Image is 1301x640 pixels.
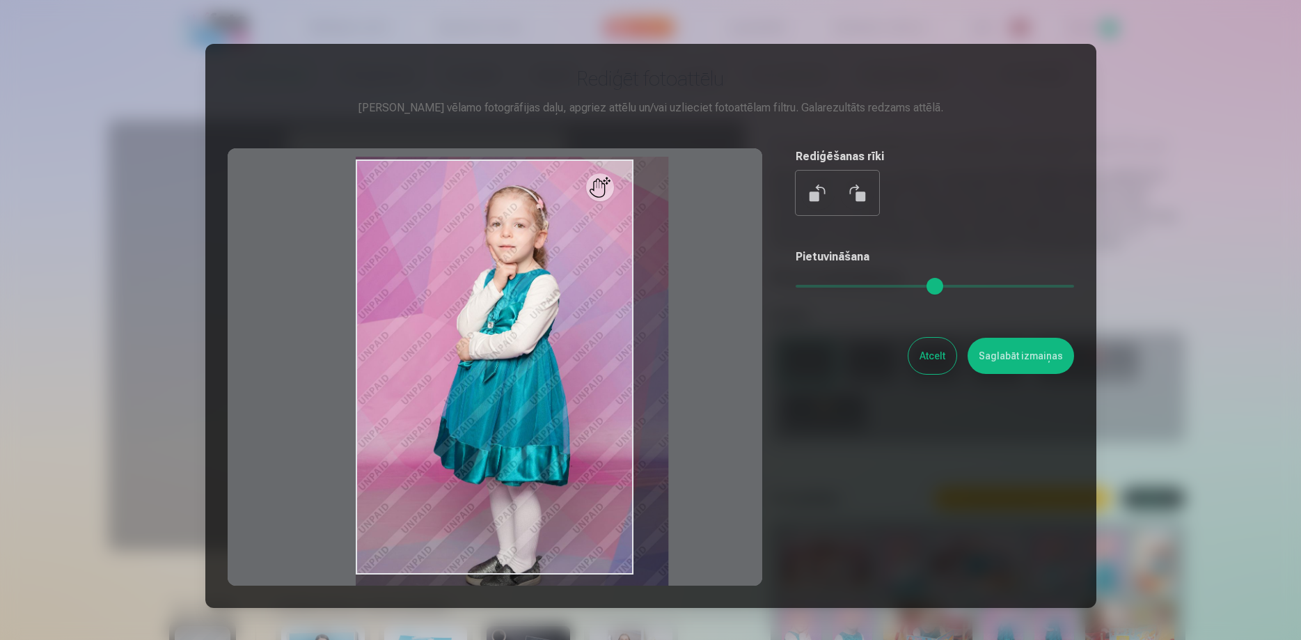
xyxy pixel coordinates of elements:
[796,249,1074,265] h5: Pietuvināšana
[228,66,1074,91] h3: Rediģēt fotoattēlu
[796,148,1074,165] h5: Rediģēšanas rīki
[228,100,1074,116] div: [PERSON_NAME] vēlamo fotogrāfijas daļu, apgriez attēlu un/vai uzlieciet fotoattēlam filtru. Galar...
[908,338,956,374] button: Atcelt
[968,338,1074,374] button: Saglabāt izmaiņas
